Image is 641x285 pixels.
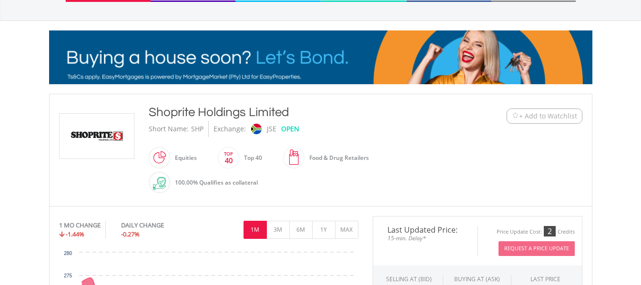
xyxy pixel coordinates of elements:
button: MAX [335,221,358,239]
div: Exchange: [214,121,246,137]
span: + Add to Watchlist [519,111,577,121]
img: collateral-qualifying-green.svg [153,177,166,190]
div: Shoprite Holdings Limited [149,104,448,121]
img: EQU.ZA.SHP.png [61,114,132,158]
div: Top 40 [239,147,262,169]
div: 2 [544,226,556,236]
button: 3M [266,221,290,239]
div: Price Update Cost: [497,228,542,236]
div: JSE [267,121,276,137]
img: Watchlist [512,112,519,119]
img: jse.png [251,124,261,134]
text: 280 [64,251,72,256]
span: -1.44% [66,230,84,238]
div: 1 MO CHANGE [59,221,101,230]
span: Last Updated Price: [380,226,470,234]
img: EasyMortage Promotion Banner [49,30,592,84]
div: Food & Drug Retailers [305,147,369,169]
div: OPEN [281,121,299,137]
span: -0.27% [121,230,140,238]
div: LAST PRICE [530,275,560,283]
div: Credits [558,228,575,236]
button: 1Y [312,221,336,239]
text: 275 [64,273,72,278]
span: BUYING AT (ASK) [454,275,500,283]
div: Equities [170,147,197,169]
button: 6M [289,221,313,239]
button: Watchlist + Add to Watchlist [507,108,582,124]
div: Short Name: [149,121,189,137]
span: 100.00% Qualifies as collateral [175,178,258,187]
div: DAILY CHANGE [121,221,196,230]
div: SHP [191,121,203,137]
div: SELLING AT (BID) [386,275,432,283]
button: 1M [244,221,267,239]
span: 15-min. Delay* [380,234,470,243]
button: Request A Price Update [499,241,575,256]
